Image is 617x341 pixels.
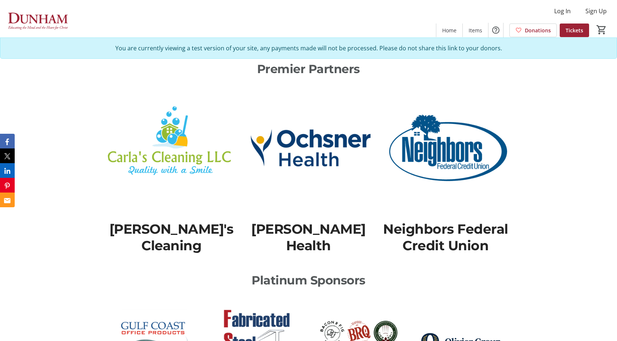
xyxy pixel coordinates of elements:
[244,84,372,212] img: <p><span class="ql-size-large">Ochsner Health</span></p> logo
[585,7,607,15] span: Sign Up
[383,221,508,254] span: Neighbors Federal Credit Union
[554,7,571,15] span: Log In
[566,26,583,34] span: Tickets
[469,26,482,34] span: Items
[595,23,608,36] button: Cart
[107,272,510,289] p: Platinum Sponsors
[442,26,457,34] span: Home
[580,5,613,17] button: Sign Up
[109,221,234,254] span: [PERSON_NAME]'s Cleaning
[107,84,235,212] img: <p><span class="ql-size-large">Carla&#39;s Cleaning</span></p> logo
[436,24,462,37] a: Home
[488,23,503,37] button: Help
[4,3,70,40] img: The Dunham School's Logo
[525,26,551,34] span: Donations
[509,24,557,37] a: Donations
[107,60,510,78] p: Premier Partners
[382,84,510,212] img: <p><span class="ql-size-large">Neighbors Federal Credit Union</span></p> logo
[251,221,366,254] span: [PERSON_NAME] Health
[548,5,577,17] button: Log In
[463,24,488,37] a: Items
[560,24,589,37] a: Tickets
